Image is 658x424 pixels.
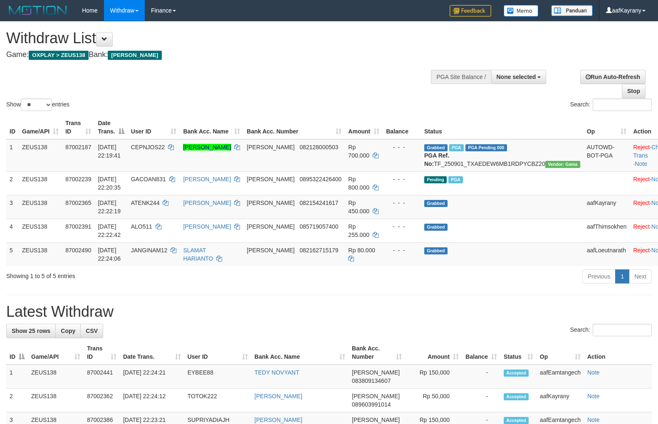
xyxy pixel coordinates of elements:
[424,176,447,183] span: Pending
[462,341,500,365] th: Balance: activate to sort column ascending
[545,161,580,168] span: Vendor URL: https://trx31.1velocity.biz
[584,341,652,365] th: Action
[6,195,19,219] td: 3
[19,242,62,266] td: ZEUS138
[19,219,62,242] td: ZEUS138
[424,200,448,207] span: Grabbed
[352,377,391,384] span: Copy 083809134607 to clipboard
[633,144,650,150] a: Reject
[584,219,630,242] td: aafThimsokhen
[131,247,168,254] span: JANGINAM12
[424,152,449,167] b: PGA Ref. No:
[120,365,184,389] td: [DATE] 22:24:21
[6,324,56,338] a: Show 25 rows
[131,200,160,206] span: ATENK244
[587,417,600,423] a: Note
[84,365,120,389] td: 87002441
[62,116,94,139] th: Trans ID: activate to sort column ascending
[28,341,84,365] th: Game/API: activate to sort column ascending
[247,144,294,150] span: [PERSON_NAME]
[504,393,529,400] span: Accepted
[65,144,91,150] span: 87002187
[19,171,62,195] td: ZEUS138
[584,139,630,172] td: AUTOWD-BOT-PGA
[131,176,166,182] span: GACOAN831
[183,247,213,262] a: SLAMAT HARIANTO
[465,144,507,151] span: PGA Pending
[6,139,19,172] td: 1
[247,247,294,254] span: [PERSON_NAME]
[352,393,400,399] span: [PERSON_NAME]
[582,269,616,283] a: Previous
[84,341,120,365] th: Trans ID: activate to sort column ascending
[6,219,19,242] td: 4
[537,341,584,365] th: Op: activate to sort column ascending
[247,223,294,230] span: [PERSON_NAME]
[424,224,448,231] span: Grabbed
[348,176,369,191] span: Rp 800.000
[587,393,600,399] a: Note
[6,269,268,280] div: Showing 1 to 5 of 5 entries
[6,51,430,59] h4: Game: Bank:
[386,175,418,183] div: - - -
[584,195,630,219] td: aafKayrany
[255,369,299,376] a: TEDY NOVYANT
[61,328,75,334] span: Copy
[348,200,369,214] span: Rp 450.000
[6,99,69,111] label: Show entries
[593,99,652,111] input: Search:
[255,393,302,399] a: [PERSON_NAME]
[247,176,294,182] span: [PERSON_NAME]
[462,365,500,389] td: -
[184,341,251,365] th: User ID: activate to sort column ascending
[633,200,650,206] a: Reject
[405,341,462,365] th: Amount: activate to sort column ascending
[497,74,536,80] span: None selected
[183,144,231,150] a: [PERSON_NAME]
[6,30,430,47] h1: Withdraw List
[184,389,251,412] td: TOTOK222
[629,269,652,283] a: Next
[633,223,650,230] a: Reject
[84,389,120,412] td: 87002362
[6,116,19,139] th: ID
[94,116,127,139] th: Date Trans.: activate to sort column descending
[633,176,650,182] a: Reject
[65,176,91,182] span: 87002239
[449,144,464,151] span: Marked by aafkaynarin
[504,417,529,424] span: Accepted
[405,389,462,412] td: Rp 50,000
[80,324,103,338] a: CSV
[120,389,184,412] td: [DATE] 22:24:12
[299,176,341,182] span: Copy 0895322426400 to clipboard
[504,370,529,377] span: Accepted
[622,84,646,98] a: Stop
[352,417,400,423] span: [PERSON_NAME]
[299,200,338,206] span: Copy 082154241617 to clipboard
[108,51,161,60] span: [PERSON_NAME]
[421,116,584,139] th: Status
[65,247,91,254] span: 87002490
[386,143,418,151] div: - - -
[386,199,418,207] div: - - -
[98,200,121,214] span: [DATE] 22:22:19
[65,200,91,206] span: 87002365
[6,242,19,266] td: 5
[424,247,448,254] span: Grabbed
[180,116,243,139] th: Bank Acc. Name: activate to sort column ascending
[431,70,491,84] div: PGA Site Balance /
[504,5,539,17] img: Button%20Memo.svg
[299,223,338,230] span: Copy 085719057400 to clipboard
[584,242,630,266] td: aafLoeutnarath
[6,303,652,320] h1: Latest Withdraw
[551,5,593,16] img: panduan.png
[462,389,500,412] td: -
[386,246,418,254] div: - - -
[131,144,165,150] span: CEPNJOS22
[587,369,600,376] a: Note
[570,324,652,336] label: Search:
[615,269,629,283] a: 1
[570,99,652,111] label: Search:
[352,401,391,408] span: Copy 089603991014 to clipboard
[247,200,294,206] span: [PERSON_NAME]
